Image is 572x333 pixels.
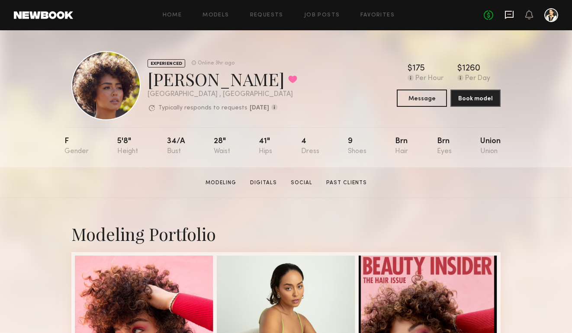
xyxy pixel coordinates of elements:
div: F [64,138,89,155]
a: Requests [250,13,283,18]
div: 5'8" [117,138,138,155]
div: 28" [214,138,230,155]
b: [DATE] [250,105,269,111]
div: 34/a [167,138,185,155]
div: Union [480,138,501,155]
div: $ [457,64,462,73]
a: Home [163,13,182,18]
div: $ [408,64,412,73]
div: Modeling Portfolio [71,222,501,245]
a: Models [202,13,229,18]
a: Job Posts [304,13,340,18]
a: Digitals [247,179,280,187]
p: Typically responds to requests [158,105,247,111]
a: Modeling [202,179,240,187]
button: Message [397,90,447,107]
div: Per Day [465,75,490,83]
a: Social [287,179,316,187]
div: 175 [412,64,425,73]
button: Book model [450,90,501,107]
div: 4 [301,138,319,155]
a: Past Clients [323,179,370,187]
div: [GEOGRAPHIC_DATA] , [GEOGRAPHIC_DATA] [148,91,297,98]
a: Favorites [360,13,395,18]
div: Per Hour [415,75,443,83]
div: 41" [259,138,272,155]
div: 9 [348,138,366,155]
div: Online 3hr ago [198,61,235,66]
div: Brn [437,138,452,155]
div: EXPERIENCED [148,59,185,67]
div: Brn [395,138,408,155]
div: 1260 [462,64,480,73]
div: [PERSON_NAME] [148,67,297,90]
